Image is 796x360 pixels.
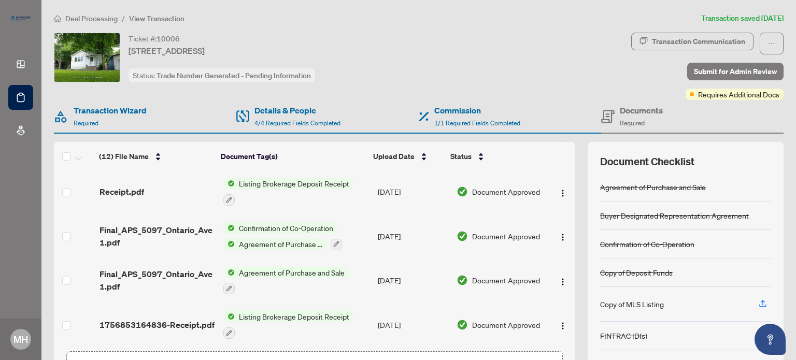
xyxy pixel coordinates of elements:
h4: Documents [620,104,663,117]
img: Document Status [457,231,468,242]
img: Document Status [457,186,468,197]
span: 10006 [157,34,180,44]
th: (12) File Name [95,142,217,171]
button: Logo [555,272,571,289]
button: Logo [555,228,571,244]
button: Transaction Communication [631,33,754,50]
h4: Commission [434,104,520,117]
div: Ticket #: [129,33,180,45]
span: Listing Brokerage Deposit Receipt [235,311,353,322]
span: Document Approved [472,186,540,197]
span: Deal Processing [65,14,118,23]
img: Document Status [457,275,468,286]
span: Agreement of Purchase and Sale [235,267,349,278]
span: [STREET_ADDRESS] [129,45,205,57]
article: Transaction saved [DATE] [701,12,784,24]
span: 1/1 Required Fields Completed [434,119,520,127]
div: Status: [129,68,315,82]
img: Logo [559,233,567,241]
td: [DATE] [374,214,452,258]
span: Submit for Admin Review [694,63,777,80]
span: 4/4 Required Fields Completed [254,119,340,127]
span: Document Approved [472,275,540,286]
td: [DATE] [374,303,452,347]
h4: Transaction Wizard [74,104,147,117]
img: Logo [559,278,567,286]
button: Status IconListing Brokerage Deposit Receipt [223,311,353,339]
span: Requires Additional Docs [698,89,779,100]
span: home [54,15,61,22]
button: Logo [555,183,571,200]
img: logo [8,13,33,23]
span: ellipsis [768,40,775,47]
span: Agreement of Purchase and Sale [235,238,326,250]
img: Status Icon [223,267,235,278]
td: [DATE] [374,258,452,303]
button: Logo [555,316,571,333]
img: Logo [559,322,567,330]
span: Final_APS_5097_Ontario_Ave 1.pdf [99,268,215,293]
button: Status IconListing Brokerage Deposit Receipt [223,178,353,206]
span: Document Checklist [600,154,694,169]
button: Status IconAgreement of Purchase and Sale [223,267,349,295]
span: 1756853164836-Receipt.pdf [99,319,215,331]
li: / [122,12,125,24]
img: IMG-X12286173_1.jpg [54,33,120,82]
span: Document Approved [472,231,540,242]
th: Upload Date [369,142,446,171]
span: Receipt.pdf [99,185,144,198]
h4: Details & People [254,104,340,117]
div: FINTRAC ID(s) [600,330,647,341]
span: MH [13,332,28,347]
th: Document Tag(s) [217,142,369,171]
span: Status [450,151,472,162]
span: View Transaction [129,14,184,23]
div: Copy of Deposit Funds [600,267,673,278]
button: Open asap [755,324,786,355]
span: Upload Date [373,151,415,162]
div: Copy of MLS Listing [600,298,664,310]
span: Required [74,119,98,127]
span: Final_APS_5097_Ontario_Ave 1.pdf [99,224,215,249]
div: Buyer Designated Representation Agreement [600,210,749,221]
td: [DATE] [374,169,452,214]
img: Logo [559,189,567,197]
img: Document Status [457,319,468,330]
span: Listing Brokerage Deposit Receipt [235,178,353,189]
th: Status [446,142,541,171]
span: (12) File Name [99,151,149,162]
span: Confirmation of Co-Operation [235,222,337,234]
button: Status IconConfirmation of Co-OperationStatus IconAgreement of Purchase and Sale [223,222,342,250]
div: Transaction Communication [652,33,745,50]
img: Status Icon [223,311,235,322]
div: Confirmation of Co-Operation [600,238,694,250]
span: Required [620,119,645,127]
div: Agreement of Purchase and Sale [600,181,706,193]
img: Status Icon [223,178,235,189]
img: Status Icon [223,238,235,250]
button: Submit for Admin Review [687,63,784,80]
span: Document Approved [472,319,540,330]
img: Status Icon [223,222,235,234]
span: Trade Number Generated - Pending Information [157,71,311,80]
